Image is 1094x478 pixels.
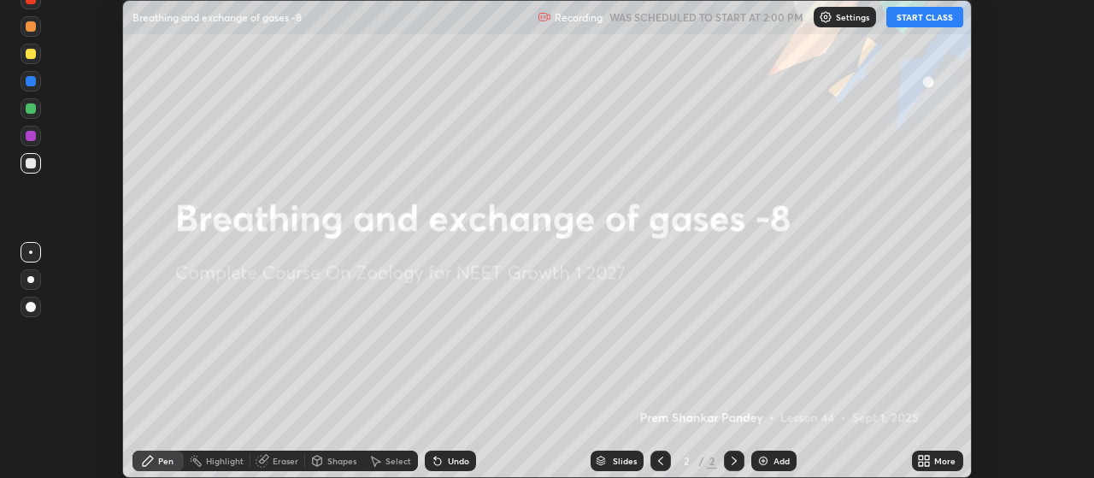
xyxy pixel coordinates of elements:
[555,11,603,24] p: Recording
[538,10,551,24] img: recording.375f2c34.svg
[819,10,832,24] img: class-settings-icons
[934,457,956,465] div: More
[698,456,703,466] div: /
[836,13,869,21] p: Settings
[448,457,469,465] div: Undo
[678,456,695,466] div: 2
[707,453,717,469] div: 2
[609,9,803,25] h5: WAS SCHEDULED TO START AT 2:00 PM
[132,10,302,24] p: Breathing and exchange of gases -8
[206,457,244,465] div: Highlight
[613,457,637,465] div: Slides
[327,457,356,465] div: Shapes
[773,457,790,465] div: Add
[158,457,174,465] div: Pen
[273,457,298,465] div: Eraser
[886,7,963,27] button: START CLASS
[756,454,770,468] img: add-slide-button
[385,457,411,465] div: Select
